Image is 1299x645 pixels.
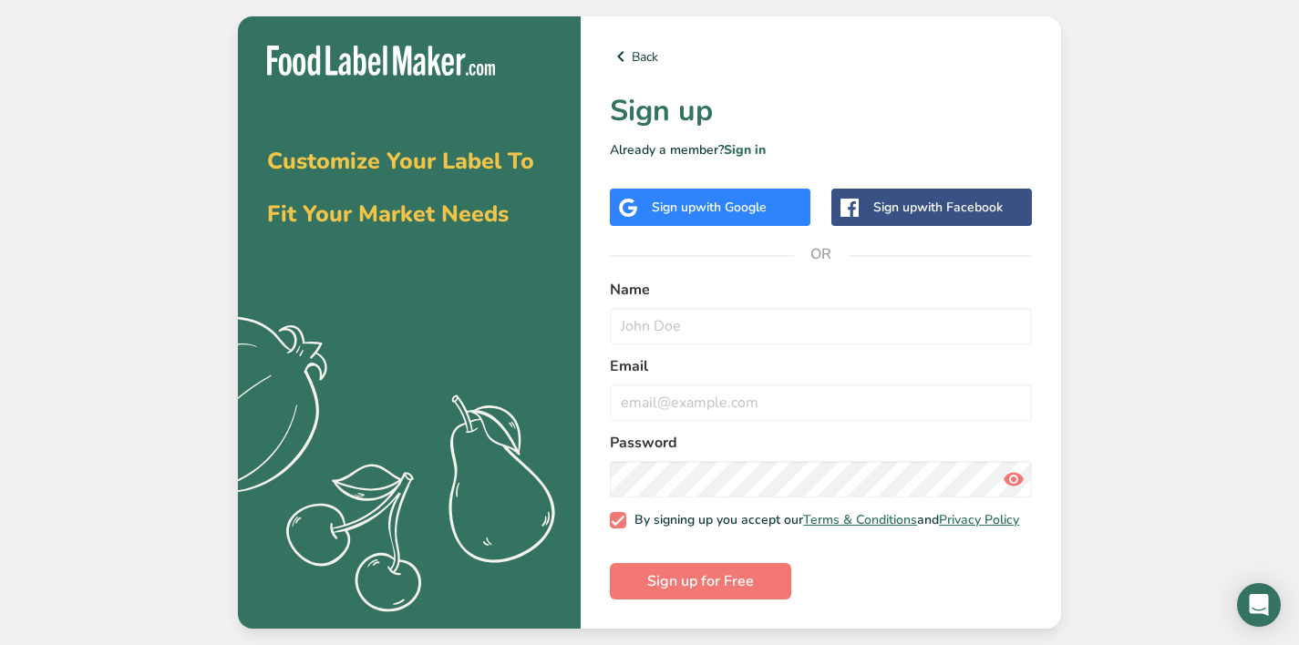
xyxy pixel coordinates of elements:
span: By signing up you accept our and [626,512,1020,528]
a: Terms & Conditions [803,511,917,528]
div: Sign up [873,198,1003,217]
button: Sign up for Free [610,563,791,599]
h1: Sign up [610,89,1032,133]
span: Customize Your Label To Fit Your Market Needs [267,146,534,230]
a: Sign in [724,141,766,159]
label: Name [610,279,1032,301]
input: John Doe [610,308,1032,344]
span: with Facebook [917,199,1003,216]
a: Back [610,46,1032,67]
label: Email [610,355,1032,377]
p: Already a member? [610,140,1032,159]
div: Sign up [652,198,767,217]
label: Password [610,432,1032,454]
img: Food Label Maker [267,46,495,76]
div: Open Intercom Messenger [1237,583,1281,627]
span: OR [794,227,849,282]
input: email@example.com [610,384,1032,421]
span: with Google [696,199,767,216]
span: Sign up for Free [647,570,754,592]
a: Privacy Policy [939,511,1019,528]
